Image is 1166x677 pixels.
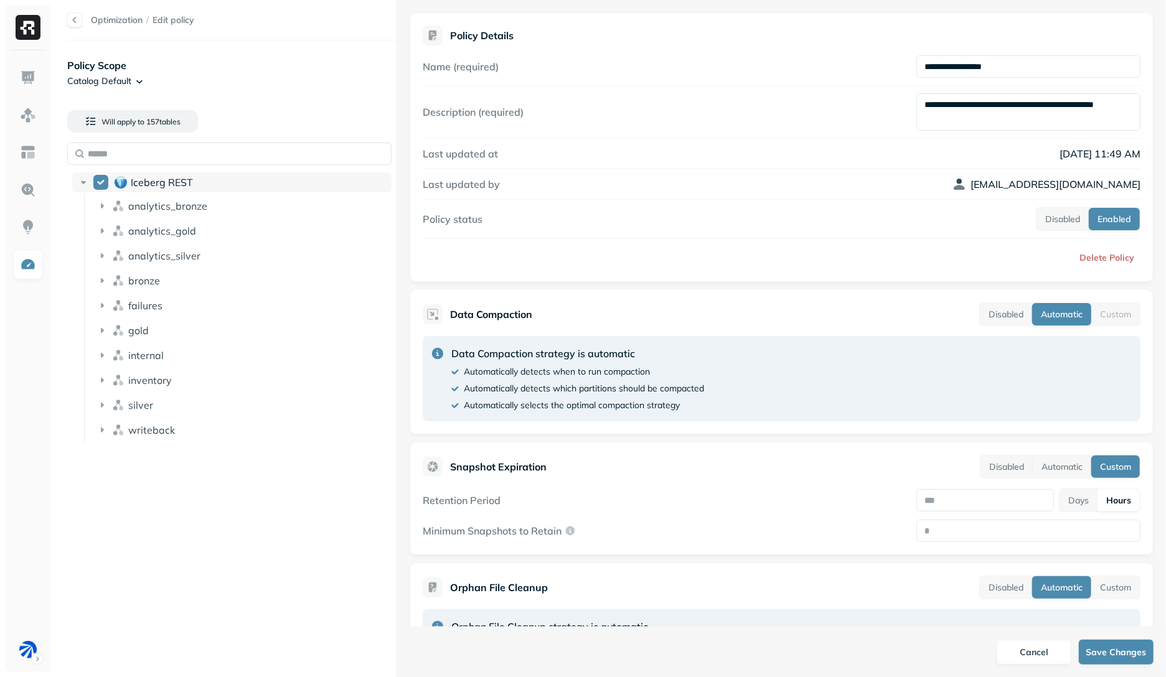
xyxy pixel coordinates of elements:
label: Last updated at [423,147,498,160]
p: Minimum Snapshots to Retain [423,525,562,537]
p: Snapshot Expiration [450,459,547,474]
button: Custom [1091,576,1140,599]
img: BAM Staging [19,641,37,658]
p: Iceberg REST [131,176,193,189]
button: Save Changes [1079,640,1154,665]
img: Dashboard [20,70,36,86]
span: Will apply to [102,117,145,126]
p: analytics_silver [128,250,200,262]
span: Edit policy [153,14,194,26]
div: Iceberg RESTIceberg REST [72,172,392,192]
button: Delete Policy [1070,246,1140,269]
div: analytics_gold [91,221,392,241]
div: analytics_silver [91,246,392,266]
button: Hours [1098,489,1140,511]
button: Disabled [980,303,1032,325]
label: Last updated by [423,178,500,190]
p: Data Compaction strategy is automatic [451,346,704,361]
p: internal [128,349,164,362]
p: Data Compaction [450,307,532,322]
button: Automatic [1032,576,1091,599]
label: Retention Period [423,494,501,507]
div: internal [91,345,392,365]
button: Custom [1091,455,1140,478]
div: failures [91,296,392,315]
img: Assets [20,107,36,123]
p: analytics_bronze [128,200,207,212]
button: Cancel [997,640,1071,665]
div: writeback [91,420,392,440]
div: bronze [91,271,392,291]
a: Optimization [91,14,143,26]
button: Enabled [1089,208,1140,230]
img: Query Explorer [20,182,36,198]
img: Insights [20,219,36,235]
button: Iceberg REST [93,175,108,190]
button: Will apply to 157tables [67,110,198,133]
img: Ryft [16,15,40,40]
button: Disabled [1037,208,1089,230]
p: [DATE] 11:49 AM [916,146,1140,161]
nav: breadcrumb [91,14,194,26]
p: / [146,14,149,26]
div: gold [91,320,392,340]
p: bronze [128,274,160,287]
label: Description (required) [423,106,524,118]
p: [EMAIL_ADDRESS][DOMAIN_NAME] [971,177,1140,192]
img: Optimization [20,256,36,273]
label: Name (required) [423,60,499,73]
button: Disabled [980,455,1033,478]
button: Automatic [1032,303,1091,325]
p: Automatically detects which partitions should be compacted [464,383,704,395]
span: 157 table s [145,117,181,126]
p: Policy Details [450,29,514,42]
p: Automatically detects when to run compaction [464,366,650,378]
p: Orphan File Cleanup strategy is automatic [451,619,648,634]
label: Policy status [423,213,482,225]
div: inventory [91,370,392,390]
p: Policy Scope [67,58,397,73]
p: Catalog Default [67,75,131,87]
div: analytics_bronze [91,196,392,216]
p: inventory [128,374,172,386]
p: Orphan File Cleanup [450,580,548,595]
button: Automatic [1033,455,1091,478]
p: writeback [128,424,175,436]
button: Disabled [980,576,1032,599]
p: Automatically selects the optimal compaction strategy [464,399,680,411]
p: failures [128,299,162,312]
div: silver [91,395,392,415]
img: Asset Explorer [20,144,36,161]
button: Days [1060,489,1098,511]
p: analytics_gold [128,225,196,237]
p: silver [128,399,153,411]
p: gold [128,324,149,337]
